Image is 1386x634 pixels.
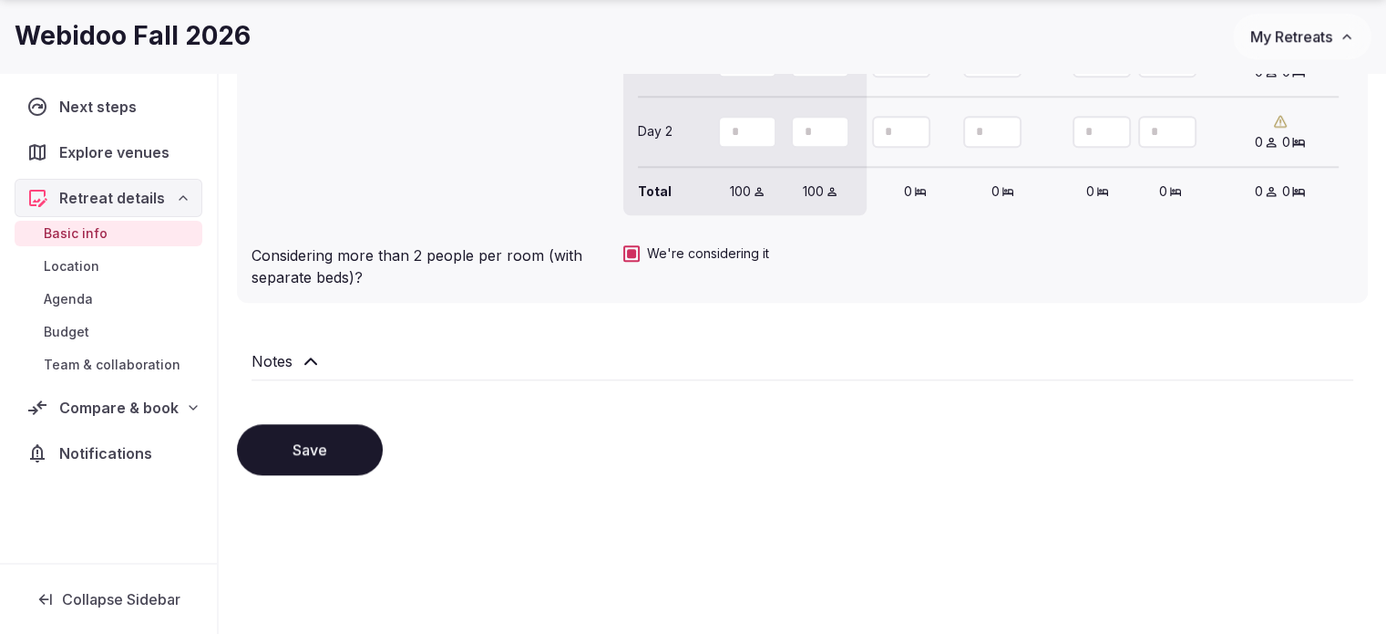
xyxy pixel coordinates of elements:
[15,18,251,54] h1: Webidoo Fall 2026
[59,96,144,118] span: Next steps
[62,590,180,608] span: Collapse Sidebar
[15,133,202,171] a: Explore venues
[252,350,293,372] h2: Notes
[1255,133,1263,151] span: 0
[44,290,93,308] span: Agenda
[252,237,609,288] div: Considering more than 2 people per room (with separate beds)?
[1233,14,1371,59] button: My Retreats
[718,182,776,201] div: 100
[44,257,99,275] span: Location
[59,187,165,209] span: Retreat details
[15,319,202,345] a: Budget
[15,579,202,619] button: Collapse Sidebar
[237,424,383,475] button: Save
[15,254,202,279] a: Location
[974,182,1032,201] div: 0
[1282,133,1290,151] span: 0
[44,356,180,374] span: Team & collaboration
[1282,182,1290,201] span: 0
[1069,182,1127,201] div: 0
[1142,182,1200,201] div: 0
[59,442,159,464] span: Notifications
[638,182,696,201] div: Total
[59,397,179,419] span: Compare & book
[15,88,202,126] a: Next steps
[623,245,640,262] button: We're considering it
[887,182,945,201] div: 0
[623,244,1353,263] label: We're considering it
[44,323,89,341] span: Budget
[1250,27,1332,46] span: My Retreats
[15,434,202,473] a: Notifications
[638,112,696,151] div: Day 2
[44,224,108,243] span: Basic info
[59,141,177,163] span: Explore venues
[15,286,202,312] a: Agenda
[15,221,202,246] a: Basic info
[1255,182,1263,201] span: 0
[15,352,202,378] a: Team & collaboration
[791,182,849,201] div: 100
